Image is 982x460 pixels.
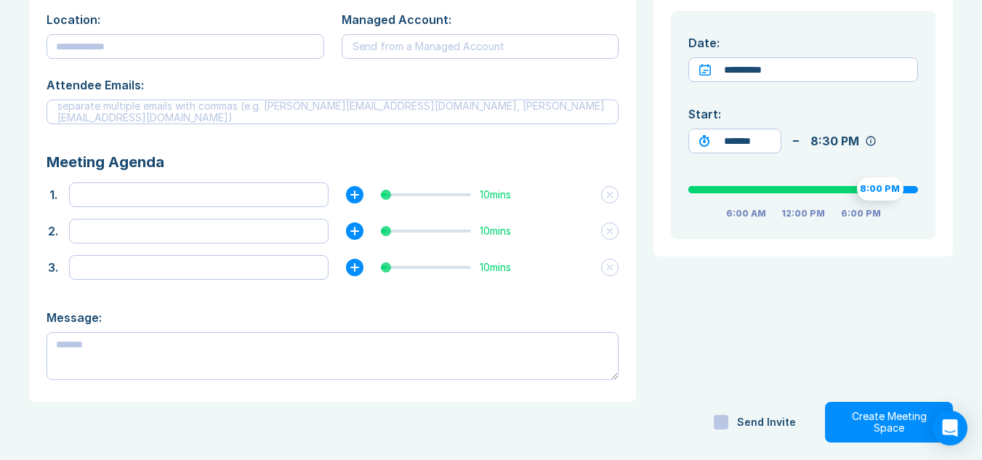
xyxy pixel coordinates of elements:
div: Send Invite [737,416,796,428]
div: Open Intercom Messenger [933,411,967,445]
span: 12:00 PM [781,207,825,220]
button: 3. [47,259,60,276]
div: 3.10mins [47,255,619,280]
div: 10 mins [480,189,538,201]
span: 6:00 AM [726,207,766,220]
div: 1.10mins [47,182,619,207]
button: 2. [47,222,60,240]
button: 1. [47,186,60,203]
div: Location: [47,11,324,28]
div: Date: [688,34,918,52]
button: Create Meeting Space [825,402,953,443]
div: Meeting Agenda [47,153,619,171]
div: Managed Account: [342,11,619,28]
div: Attendee Emails: [47,76,619,94]
div: 2.10mins [47,219,619,243]
div: 10 mins [480,262,538,273]
span: 6:00 PM [841,207,881,220]
div: 10 mins [480,225,538,237]
div: test [857,177,903,201]
div: separate multiple emails with commas (e.g. [PERSON_NAME][EMAIL_ADDRESS][DOMAIN_NAME], [PERSON_NAM... [57,100,608,124]
div: Message: [47,309,619,326]
div: 8:30 PM [810,132,859,150]
div: Start: [688,105,918,123]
